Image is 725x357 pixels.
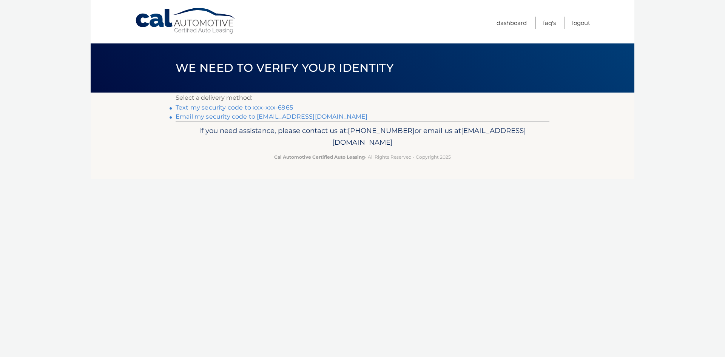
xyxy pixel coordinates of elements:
[135,8,237,34] a: Cal Automotive
[497,17,527,29] a: Dashboard
[176,93,549,103] p: Select a delivery method:
[176,104,293,111] a: Text my security code to xxx-xxx-6965
[180,153,545,161] p: - All Rights Reserved - Copyright 2025
[348,126,415,135] span: [PHONE_NUMBER]
[180,125,545,149] p: If you need assistance, please contact us at: or email us at
[176,61,393,75] span: We need to verify your identity
[274,154,365,160] strong: Cal Automotive Certified Auto Leasing
[176,113,368,120] a: Email my security code to [EMAIL_ADDRESS][DOMAIN_NAME]
[543,17,556,29] a: FAQ's
[572,17,590,29] a: Logout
